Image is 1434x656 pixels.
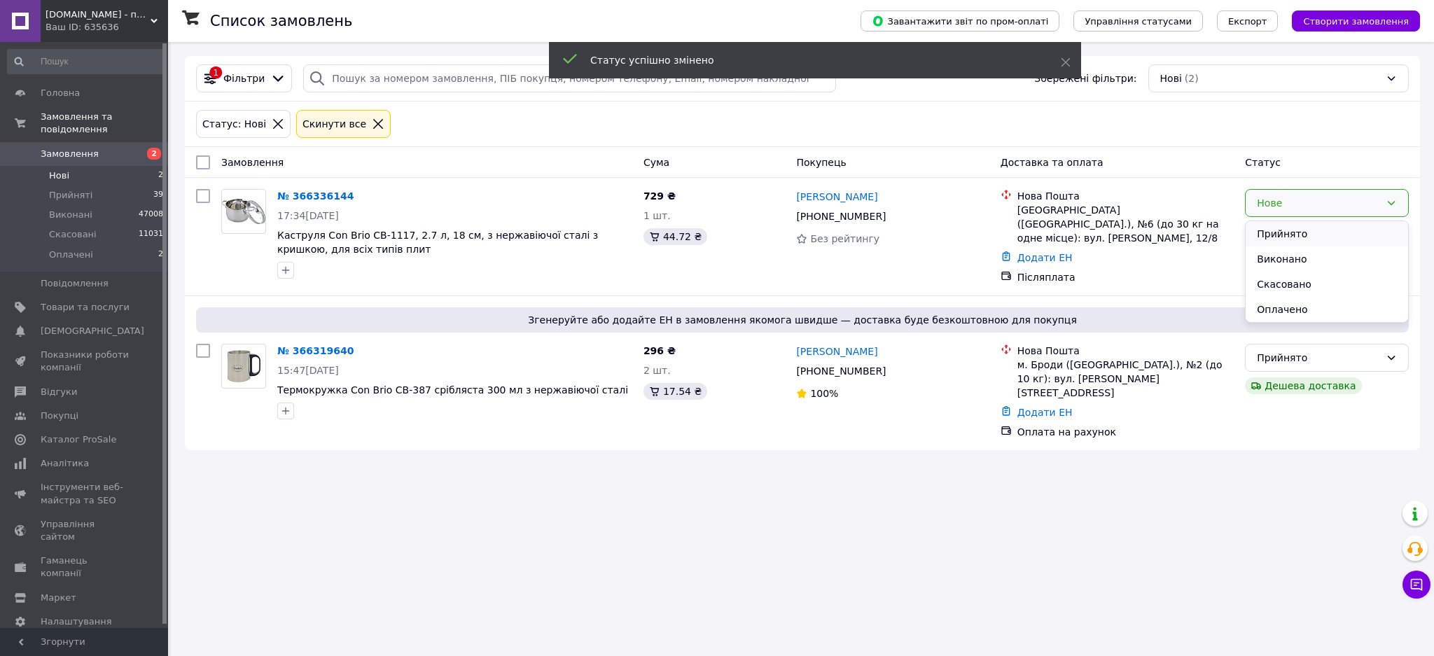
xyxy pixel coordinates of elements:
[41,111,168,136] span: Замовлення та повідомлення
[41,457,89,470] span: Аналітика
[41,592,76,604] span: Маркет
[41,301,130,314] span: Товари та послуги
[1257,350,1380,365] div: Прийнято
[49,169,69,182] span: Нові
[46,8,151,21] span: skovoroda.com.ua - посуд, побутова техніка, текстиль
[1217,11,1279,32] button: Експорт
[139,209,163,221] span: 47008
[222,199,265,223] img: Фото товару
[643,383,707,400] div: 17.54 ₴
[796,344,877,358] a: [PERSON_NAME]
[277,230,598,255] a: Каструля Con Brio CB-1117, 2.7 л, 18 см, з нержавіючої сталі з кришкою, для всіх типів плит
[1303,16,1409,27] span: Створити замовлення
[41,325,144,337] span: [DEMOGRAPHIC_DATA]
[810,388,838,399] span: 100%
[223,71,265,85] span: Фільтри
[643,210,671,221] span: 1 шт.
[643,365,671,376] span: 2 шт.
[1257,195,1380,211] div: Нове
[46,21,168,34] div: Ваш ID: 635636
[1246,297,1408,322] li: Оплачено
[277,190,354,202] a: № 366336144
[41,615,112,628] span: Налаштування
[221,157,284,168] span: Замовлення
[221,189,266,234] a: Фото товару
[221,344,266,389] a: Фото товару
[277,345,354,356] a: № 366319640
[210,13,352,29] h1: Список замовлень
[872,15,1048,27] span: Завантажити звіт по пром-оплаті
[1001,157,1104,168] span: Доставка та оплата
[1017,358,1234,400] div: м. Броди ([GEOGRAPHIC_DATA].), №2 (до 10 кг): вул. [PERSON_NAME][STREET_ADDRESS]
[796,190,877,204] a: [PERSON_NAME]
[796,157,846,168] span: Покупець
[1160,71,1182,85] span: Нові
[49,209,92,221] span: Виконані
[1245,377,1361,394] div: Дешева доставка
[861,11,1059,32] button: Завантажити звіт по пром-оплаті
[277,365,339,376] span: 15:47[DATE]
[139,228,163,241] span: 11031
[1085,16,1192,27] span: Управління статусами
[49,228,97,241] span: Скасовані
[158,169,163,182] span: 2
[41,518,130,543] span: Управління сайтом
[49,189,92,202] span: Прийняті
[1017,270,1234,284] div: Післяплата
[1246,246,1408,272] li: Виконано
[41,349,130,374] span: Показники роботи компанії
[147,148,161,160] span: 2
[202,313,1403,327] span: Згенеруйте або додайте ЕН в замовлення якомога швидше — доставка буде безкоштовною для покупця
[158,249,163,261] span: 2
[41,277,109,290] span: Повідомлення
[1246,221,1408,246] li: Прийнято
[643,228,707,245] div: 44.72 ₴
[1245,157,1281,168] span: Статус
[1017,344,1234,358] div: Нова Пошта
[222,349,265,384] img: Фото товару
[1017,203,1234,245] div: [GEOGRAPHIC_DATA] ([GEOGRAPHIC_DATA].), №6 (до 30 кг на одне місце): вул. [PERSON_NAME], 12/8
[643,190,676,202] span: 729 ₴
[300,116,369,132] div: Cкинути все
[1246,272,1408,297] li: Скасовано
[41,433,116,446] span: Каталог ProSale
[1073,11,1203,32] button: Управління статусами
[153,189,163,202] span: 39
[590,53,1026,67] div: Статус успішно змінено
[41,481,130,506] span: Інструменти веб-майстра та SEO
[200,116,269,132] div: Статус: Нові
[41,554,130,580] span: Гаманець компанії
[41,87,80,99] span: Головна
[1402,571,1430,599] button: Чат з покупцем
[810,233,879,244] span: Без рейтингу
[1292,11,1420,32] button: Створити замовлення
[1034,71,1136,85] span: Збережені фільтри:
[1228,16,1267,27] span: Експорт
[1185,73,1199,84] span: (2)
[41,386,77,398] span: Відгуки
[277,210,339,221] span: 17:34[DATE]
[643,157,669,168] span: Cума
[1017,189,1234,203] div: Нова Пошта
[643,345,676,356] span: 296 ₴
[41,410,78,422] span: Покупці
[796,211,886,222] span: [PHONE_NUMBER]
[1017,425,1234,439] div: Оплата на рахунок
[49,249,93,261] span: Оплачені
[277,384,628,396] a: Термокружка Con Brio CB-387 срібляста 300 мл з нержавіючої сталі
[1017,407,1073,418] a: Додати ЕН
[1017,252,1073,263] a: Додати ЕН
[41,148,99,160] span: Замовлення
[796,365,886,377] span: [PHONE_NUMBER]
[7,49,165,74] input: Пошук
[1278,15,1420,26] a: Створити замовлення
